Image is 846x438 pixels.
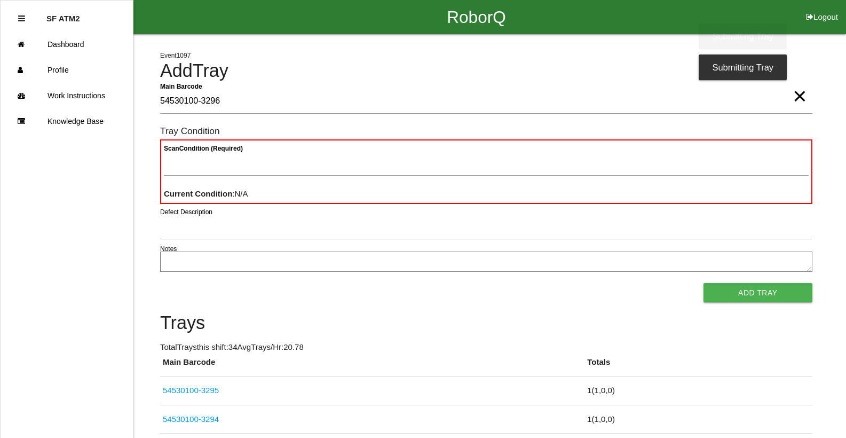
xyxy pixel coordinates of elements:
p: Total Trays this shift: 34 Avg Trays /Hr: 20.78 [160,341,812,354]
b: Current Condition [164,189,232,198]
div: Submitting Tray [699,24,787,49]
h4: Trays [160,313,812,333]
span: : N/A [164,189,248,198]
td: 1 ( 1 , 0 , 0 ) [584,405,812,434]
th: Main Barcode [160,356,584,377]
th: Totals [584,356,812,377]
a: Work Instructions [1,83,133,108]
p: SF ATM2 [46,6,80,23]
label: Defect Description [160,207,212,217]
td: 1 ( 1 , 0 , 0 ) [584,377,812,405]
a: 54530100-3294 [163,414,219,424]
input: Required [160,89,812,114]
div: Close [18,6,25,32]
b: Main Barcode [160,82,202,90]
label: Notes [160,244,177,254]
div: Submitting Tray [699,54,787,80]
h4: Add Tray [160,61,812,81]
h6: Tray Condition [160,126,812,136]
a: Dashboard [1,32,133,57]
a: Knowledge Base [1,108,133,134]
a: Profile [1,57,133,83]
a: 54530100-3295 [163,386,219,395]
span: Clear Input [793,75,807,96]
b: Scan Condition (Required) [164,145,243,152]
button: Add Tray [703,283,812,302]
span: Event 1097 [160,52,191,59]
